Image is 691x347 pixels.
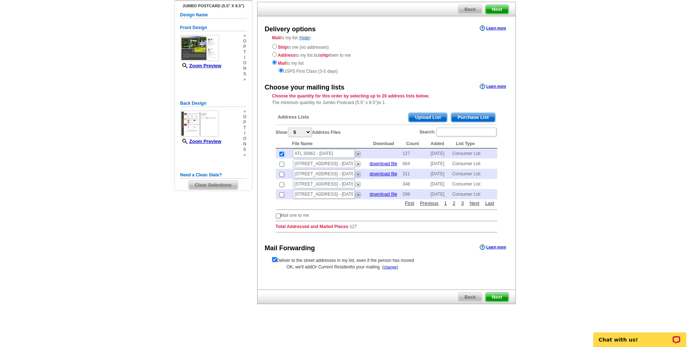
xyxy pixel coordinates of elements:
[243,77,246,82] span: »
[301,35,310,40] a: hide
[452,179,497,189] td: Consumer List
[480,25,506,31] a: Learn more
[180,63,221,68] a: Zoom Preview
[278,61,286,66] strong: Mail
[272,256,501,264] form: Deliver to the street addresses in my list, even if the person has moved
[243,39,246,44] span: o
[356,161,361,167] img: delete.png
[265,83,345,92] div: Choose your mailing lists
[276,127,341,137] label: Show Address Files
[403,169,427,179] td: 311
[451,200,457,207] a: 2
[180,172,247,179] h5: Need a Clean Slate?
[480,84,506,89] a: Learn more
[427,159,452,169] td: [DATE]
[272,43,501,75] div: to me (no addresses) to my list but them to me to my list
[243,44,246,49] span: p
[403,139,427,148] th: Count
[356,149,361,155] a: Remove this list
[180,111,219,137] img: small-thumb.jpg
[486,293,508,302] span: Next
[356,170,361,175] a: Remove this list
[243,60,246,66] span: o
[243,71,246,77] span: s
[436,128,496,136] input: Search:
[459,200,466,207] a: 3
[243,49,246,55] span: t
[312,264,351,270] span: Or Current Resident
[243,66,246,71] span: n
[356,172,361,177] img: delete.png
[452,139,497,148] th: List Type
[452,159,497,169] td: Consumer List
[278,53,295,58] strong: Address
[427,189,452,199] td: [DATE]
[370,171,397,176] a: download file
[356,151,361,157] img: delete.png
[180,12,247,19] h5: Design Name
[243,125,246,131] span: t
[276,224,348,229] strong: Total Addressed and Mailed Pieces
[370,161,397,166] a: download file
[272,264,501,270] div: OK, we'll add to your mailing. ( )
[427,139,452,148] th: Added
[458,292,482,302] a: Back
[243,33,246,39] span: »
[180,4,247,8] h4: Jumbo Postcard (5.5" x 8.5")
[258,35,515,75] div: to my list ( )
[258,93,515,106] div: The minimum quantity for Jumbo Postcard (5.5" x 8.5")is 1.
[418,200,440,207] a: Previous
[589,324,691,347] iframe: LiveChat chat widget
[243,131,246,136] span: i
[265,244,315,253] div: Mail Forwarding
[384,265,397,269] a: change
[180,100,247,107] h5: Back Design
[272,35,280,40] strong: Mail
[480,244,506,250] a: Learn more
[265,25,316,34] div: Delivery options
[427,169,452,179] td: [DATE]
[409,113,447,122] span: Upload List
[427,179,452,189] td: [DATE]
[403,189,427,199] td: 299
[243,120,246,125] span: p
[483,200,496,207] a: Last
[403,200,416,207] a: First
[272,93,429,99] strong: Choose the quantity for this order by selecting up to 20 address lists below.
[272,67,501,75] div: USPS First Class (3-5 days)
[356,190,361,196] a: Remove this list
[288,128,311,137] select: ShowAddress Files
[451,113,495,122] span: Purchase List
[452,189,497,199] td: Consumer List
[458,5,482,14] a: Back
[180,24,247,31] h5: Front Design
[452,148,497,159] td: Consumer List
[243,109,246,114] span: »
[280,212,309,219] td: Mail one to me
[356,180,361,186] a: Remove this list
[403,179,427,189] td: 348
[278,114,309,120] span: Address Lists
[370,191,397,197] a: download file
[468,200,481,207] a: Next
[419,127,497,137] label: Search:
[486,5,508,14] span: Next
[243,55,246,60] span: i
[370,139,403,148] th: Download
[243,152,246,158] span: »
[288,139,370,148] th: File Name
[442,200,448,207] a: 1
[278,45,287,50] strong: Ship
[320,53,329,58] strong: ship
[180,35,219,61] img: small-thumb.jpg
[272,107,501,238] div: -
[427,148,452,159] td: [DATE]
[403,148,427,159] td: 127
[243,141,246,147] span: n
[452,169,497,179] td: Consumer List
[356,182,361,187] img: delete.png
